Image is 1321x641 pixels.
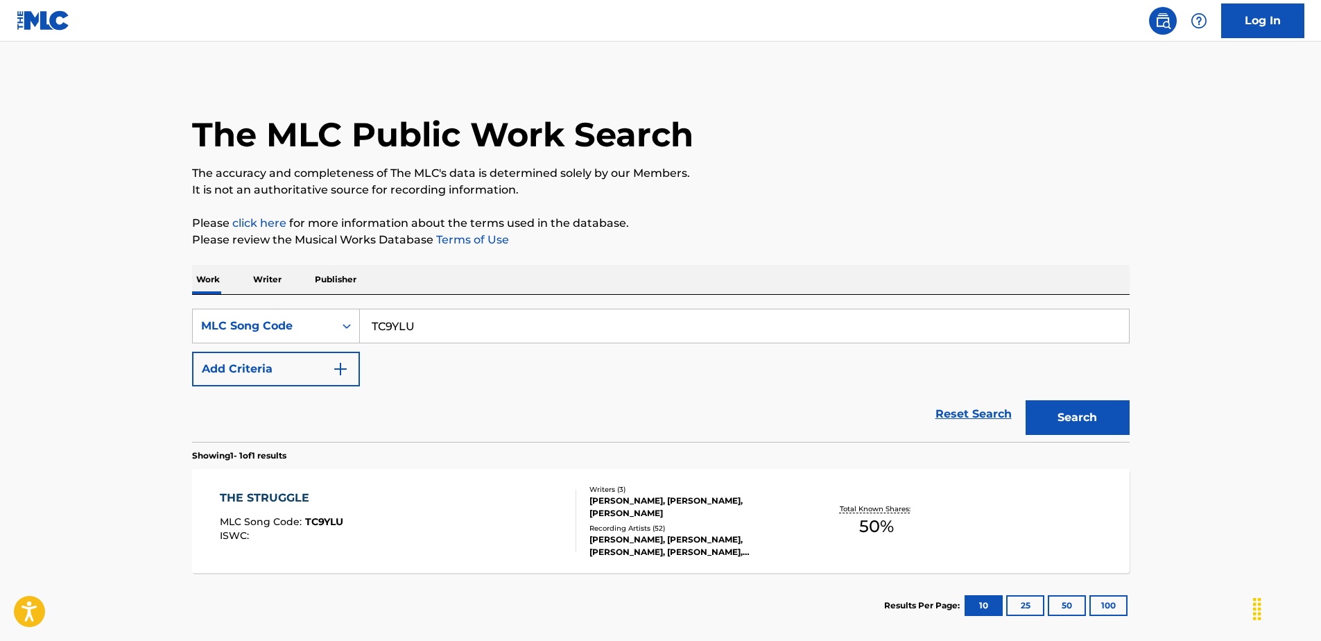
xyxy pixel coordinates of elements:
[192,215,1130,232] p: Please for more information about the terms used in the database.
[840,504,914,514] p: Total Known Shares:
[1089,595,1128,616] button: 100
[192,182,1130,198] p: It is not an authoritative source for recording information.
[929,399,1019,429] a: Reset Search
[589,484,799,495] div: Writers ( 3 )
[1221,3,1304,38] a: Log In
[17,10,70,31] img: MLC Logo
[201,318,326,334] div: MLC Song Code
[220,515,305,528] span: MLC Song Code :
[433,233,509,246] a: Terms of Use
[1246,588,1268,630] div: Drag
[859,514,894,539] span: 50 %
[192,114,693,155] h1: The MLC Public Work Search
[589,523,799,533] div: Recording Artists ( 52 )
[1006,595,1044,616] button: 25
[192,469,1130,573] a: THE STRUGGLEMLC Song Code:TC9YLUISWC:Writers (3)[PERSON_NAME], [PERSON_NAME], [PERSON_NAME]Record...
[1026,400,1130,435] button: Search
[1155,12,1171,29] img: search
[220,529,252,542] span: ISWC :
[1149,7,1177,35] a: Public Search
[965,595,1003,616] button: 10
[311,265,361,294] p: Publisher
[1185,7,1213,35] div: Help
[192,265,224,294] p: Work
[1191,12,1207,29] img: help
[589,495,799,520] div: [PERSON_NAME], [PERSON_NAME], [PERSON_NAME]
[192,165,1130,182] p: The accuracy and completeness of The MLC's data is determined solely by our Members.
[192,309,1130,442] form: Search Form
[332,361,349,377] img: 9d2ae6d4665cec9f34b9.svg
[305,515,343,528] span: TC9YLU
[192,232,1130,248] p: Please review the Musical Works Database
[192,450,286,462] p: Showing 1 - 1 of 1 results
[589,533,799,558] div: [PERSON_NAME], [PERSON_NAME], [PERSON_NAME], [PERSON_NAME], [PERSON_NAME]
[1252,574,1321,641] iframe: Chat Widget
[249,265,286,294] p: Writer
[232,216,286,230] a: click here
[192,352,360,386] button: Add Criteria
[220,490,343,506] div: THE STRUGGLE
[884,599,963,612] p: Results Per Page:
[1048,595,1086,616] button: 50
